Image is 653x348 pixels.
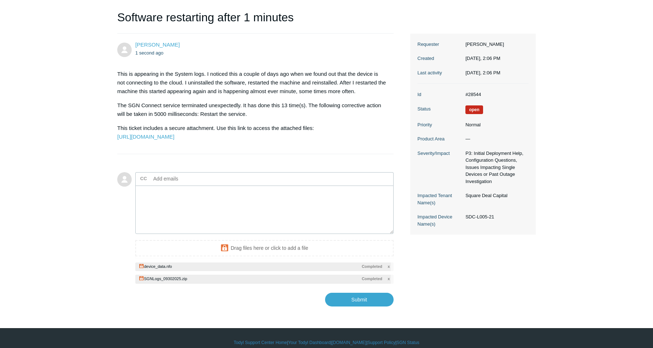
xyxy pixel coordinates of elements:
p: The SGN Connect service terminated unexpectedly. It has done this 13 time(s). The following corre... [117,101,386,118]
a: [PERSON_NAME] [135,42,180,48]
dt: Requester [417,41,462,48]
span: We are working on a response for you [465,105,483,114]
textarea: Add your reply [135,186,394,234]
span: Completed [362,276,382,282]
dd: Square Deal Capital [462,192,529,199]
p: This is appearing in the System logs. I noticed this a couple of days ago when we found out that ... [117,70,386,96]
dt: Status [417,105,462,113]
h1: Software restarting after 1 minutes [117,9,394,34]
span: x [387,276,390,282]
dd: P3: Initial Deployment Help, Configuration Questions, Issues Impacting Single Devices or Past Out... [462,150,529,185]
dd: Normal [462,121,529,129]
a: Todyl Support Center Home [234,339,287,346]
dt: Impacted Device Name(s) [417,213,462,227]
dt: Last activity [417,69,462,77]
label: CC [140,173,147,184]
input: Add emails [150,173,228,184]
span: Jeff Clear [135,42,180,48]
span: x [387,264,390,270]
dt: Id [417,91,462,98]
dt: Impacted Tenant Name(s) [417,192,462,206]
dt: Severity/Impact [417,150,462,157]
dd: #28544 [462,91,529,98]
a: Support Policy [368,339,395,346]
a: [URL][DOMAIN_NAME] [117,134,174,140]
time: 09/30/2025, 14:06 [465,70,500,75]
time: 09/30/2025, 14:06 [135,50,163,56]
a: Your Todyl Dashboard [288,339,330,346]
dt: Priority [417,121,462,129]
span: Completed [362,264,382,270]
dt: Product Area [417,135,462,143]
dt: Created [417,55,462,62]
dd: [PERSON_NAME] [462,41,529,48]
a: SGN Status [396,339,419,346]
p: This ticket includes a secure attachment. Use this link to access the attached files: [117,124,386,141]
time: 09/30/2025, 14:06 [465,56,500,61]
a: [DOMAIN_NAME] [332,339,366,346]
dd: SDC-L005-21 [462,213,529,221]
input: Submit [325,293,394,306]
dd: — [462,135,529,143]
div: | | | | [117,339,536,346]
